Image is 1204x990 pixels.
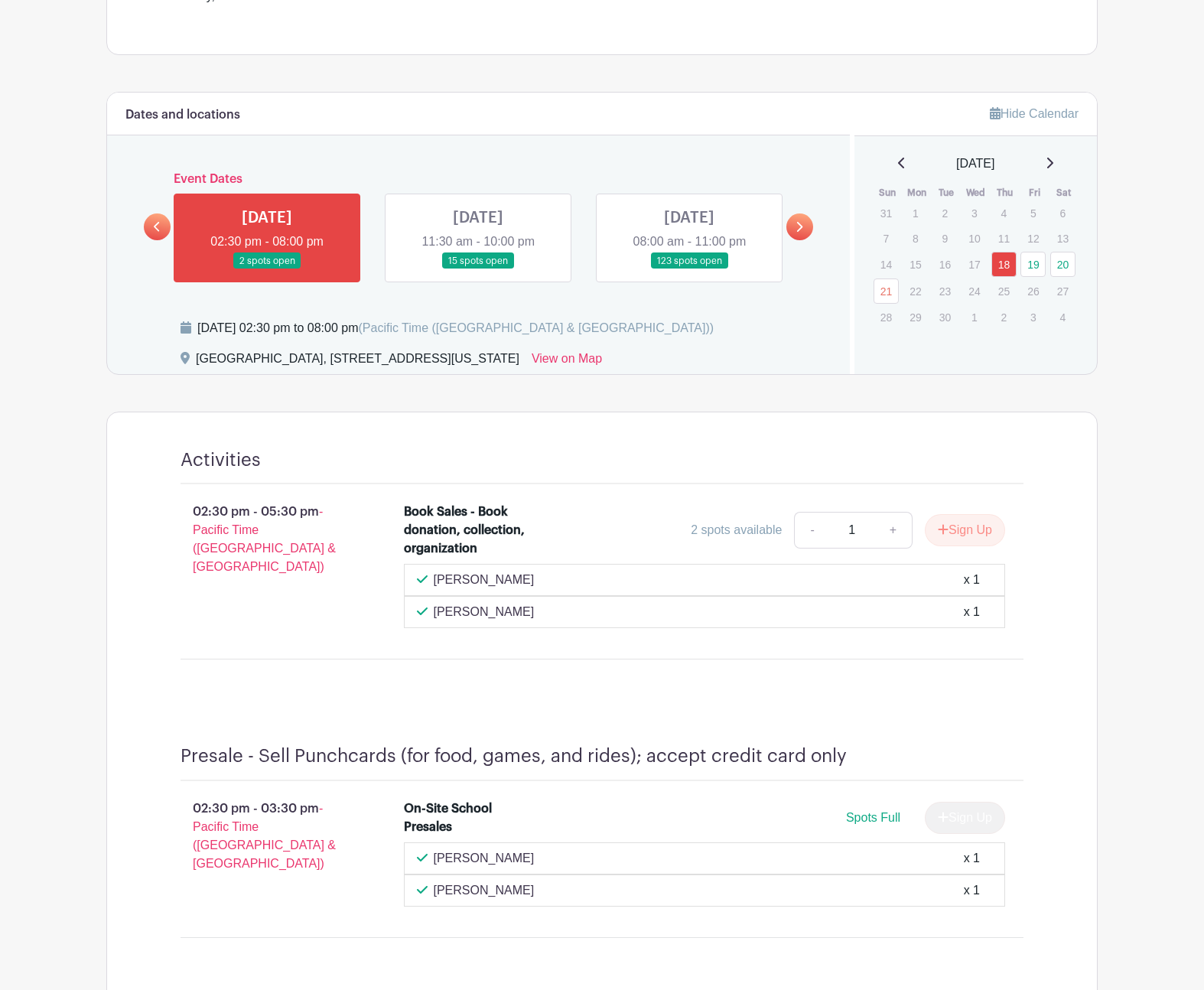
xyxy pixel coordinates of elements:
[964,849,980,868] div: x 1
[932,185,962,200] th: Tue
[125,108,240,122] h6: Dates and locations
[932,252,958,276] p: 16
[874,201,899,225] p: 31
[1050,226,1075,250] p: 13
[434,571,535,589] p: [PERSON_NAME]
[874,226,899,250] p: 7
[1020,279,1046,303] p: 26
[962,252,987,276] p: 17
[1020,305,1046,329] p: 3
[358,321,714,334] span: (Pacific Time ([GEOGRAPHIC_DATA] & [GEOGRAPHIC_DATA]))
[404,503,536,558] div: Book Sales - Book donation, collection, organization
[932,279,958,303] p: 23
[925,514,1005,546] button: Sign Up
[197,319,714,337] div: [DATE] 02:30 pm to 08:00 pm
[990,107,1079,120] a: Hide Calendar
[932,201,958,225] p: 2
[874,512,913,549] a: +
[196,350,519,374] div: [GEOGRAPHIC_DATA], [STREET_ADDRESS][US_STATE]
[962,201,987,225] p: 3
[794,512,829,549] a: -
[903,279,928,303] p: 22
[691,521,782,539] div: 2 spots available
[932,305,958,329] p: 30
[991,305,1017,329] p: 2
[1050,201,1075,225] p: 6
[434,881,535,900] p: [PERSON_NAME]
[962,305,987,329] p: 1
[991,185,1020,200] th: Thu
[156,793,379,879] p: 02:30 pm - 03:30 pm
[404,799,536,836] div: On-Site School Presales
[434,849,535,868] p: [PERSON_NAME]
[956,155,994,173] span: [DATE]
[991,226,1017,250] p: 11
[964,881,980,900] div: x 1
[1020,185,1049,200] th: Fri
[902,185,932,200] th: Mon
[903,226,928,250] p: 8
[874,305,899,329] p: 28
[874,252,899,276] p: 14
[156,497,379,582] p: 02:30 pm - 05:30 pm
[171,172,786,187] h6: Event Dates
[874,278,899,304] a: 21
[932,226,958,250] p: 9
[903,201,928,225] p: 1
[1050,305,1075,329] p: 4
[1020,201,1046,225] p: 5
[961,185,991,200] th: Wed
[532,350,602,374] a: View on Map
[991,201,1017,225] p: 4
[1020,252,1046,277] a: 19
[1050,252,1075,277] a: 20
[964,603,980,621] div: x 1
[1049,185,1079,200] th: Sat
[434,603,535,621] p: [PERSON_NAME]
[873,185,903,200] th: Sun
[181,449,261,471] h4: Activities
[903,305,928,329] p: 29
[962,279,987,303] p: 24
[846,811,900,824] span: Spots Full
[903,252,928,276] p: 15
[991,252,1017,277] a: 18
[991,279,1017,303] p: 25
[181,745,847,767] h4: Presale - Sell Punchcards (for food, games, and rides); accept credit card only
[1050,279,1075,303] p: 27
[962,226,987,250] p: 10
[1020,226,1046,250] p: 12
[964,571,980,589] div: x 1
